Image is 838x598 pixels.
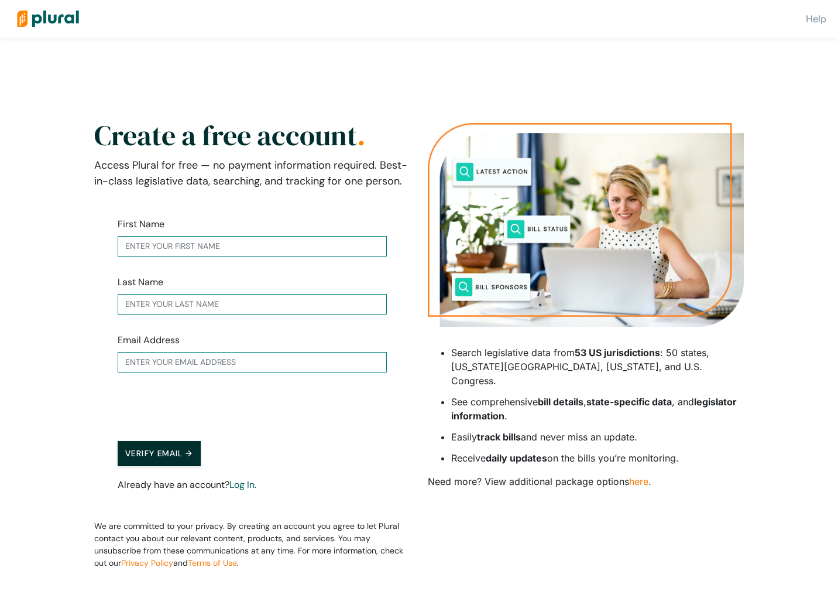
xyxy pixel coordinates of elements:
[118,352,387,373] input: Enter your email address
[428,474,744,488] p: Need more? View additional package options .
[806,13,826,25] a: Help
[188,558,237,568] a: Terms of Use
[451,451,744,465] li: Receive on the bills you’re monitoring.
[428,123,744,327] img: Person searching on their laptop for public policy information with search words of latest action...
[118,275,163,289] label: Last Name
[121,558,173,568] a: Privacy Policy
[94,520,410,569] p: We are committed to your privacy. By creating an account you agree to let Plural contact you abou...
[118,217,164,231] label: First Name
[575,347,660,358] strong: 53 US jurisdictions
[451,430,744,444] li: Easily and never miss an update.
[229,479,256,491] a: Log In.
[357,116,365,155] span: .
[629,476,648,487] a: here
[118,294,387,315] input: Enter your last name
[451,395,744,423] li: See comprehensive , , and .
[486,452,547,464] strong: daily updates
[118,236,387,257] input: Enter your first name
[94,158,410,189] p: Access Plural for free — no payment information required. Best-in-class legislative data, searchi...
[94,125,410,146] h2: Create a free account
[451,346,744,388] li: Search legislative data from : 50 states, [US_STATE][GEOGRAPHIC_DATA], [US_STATE], and U.S. Congr...
[118,478,387,492] p: Already have an account?
[118,441,201,466] button: Verify Email →
[118,333,180,347] label: Email Address
[477,431,521,443] strong: track bills
[538,396,583,408] strong: bill details
[586,396,672,408] strong: state-specific data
